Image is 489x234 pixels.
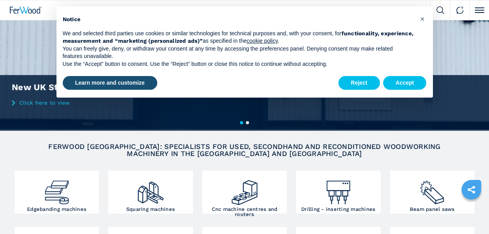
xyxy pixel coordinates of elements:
[462,180,481,200] a: sharethis
[204,207,285,217] h3: Cnc machine centres and routers
[456,6,464,14] img: Contact us
[202,171,287,214] a: Cnc machine centres and routers
[324,172,353,207] img: foratrici_inseritrici_2.png
[247,38,278,44] a: cookie policy
[246,121,249,124] button: 2
[63,30,414,45] p: We and selected third parties use cookies or similar technologies for technical purposes and, wit...
[436,6,444,14] img: Search
[418,172,446,207] img: sezionatrici_2.png
[469,0,489,20] button: Click to toggle menu
[390,171,474,214] a: Beam panel saws
[301,207,375,212] h3: Drilling - inserting machines
[240,121,243,124] button: 1
[63,16,414,24] h2: Notice
[10,7,42,14] img: Ferwood
[231,172,259,207] img: centro_di_lavoro_cnc_2.png
[126,207,175,212] h3: Squaring machines
[63,30,414,44] strong: functionality, experience, measurement and “marketing (personalized ads)”
[136,172,165,207] img: squadratrici_2.png
[108,171,193,214] a: Squaring machines
[296,171,380,214] a: Drilling - inserting machines
[383,76,427,90] button: Accept
[63,45,414,60] p: You can freely give, deny, or withdraw your consent at any time by accessing the preferences pane...
[420,14,425,24] span: ×
[410,207,455,212] h3: Beam panel saws
[15,171,99,214] a: Edgebanding machines
[63,60,414,68] p: Use the “Accept” button to consent. Use the “Reject” button or close this notice to continue with...
[338,76,380,90] button: Reject
[27,207,86,212] h3: Edgebanding machines
[33,143,456,157] h2: FERWOOD [GEOGRAPHIC_DATA]: SPECIALISTS FOR USED, SECONDHAND AND RECONDITIONED WOODWORKING MACHINE...
[416,13,429,25] button: Close this notice
[43,172,71,207] img: bordatrici_1.png
[456,199,483,228] iframe: Chat
[63,76,157,90] button: Learn more and customize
